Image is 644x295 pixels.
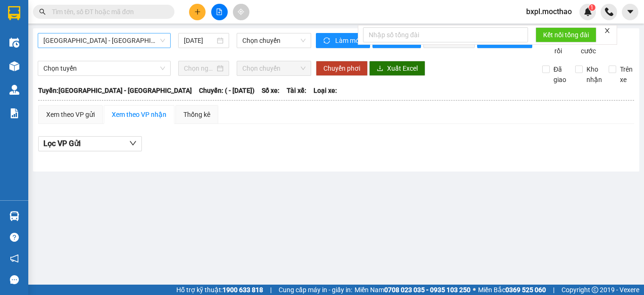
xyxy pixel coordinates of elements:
[316,61,368,76] button: Chuyển phơi
[584,8,592,16] img: icon-new-feature
[287,85,306,96] span: Tài xế:
[10,254,19,263] span: notification
[314,85,337,96] span: Loại xe:
[262,85,280,96] span: Số xe:
[316,33,370,48] button: syncLàm mới
[473,288,476,292] span: ⚪️
[242,61,305,75] span: Chọn chuyến
[478,285,546,295] span: Miền Bắc
[355,285,471,295] span: Miền Nam
[199,85,255,96] span: Chuyến: ( - [DATE])
[52,7,163,17] input: Tìm tên, số ĐT hoặc mã đơn
[176,285,263,295] span: Hỗ trợ kỹ thuật:
[589,4,595,11] sup: 1
[604,27,611,34] span: close
[112,109,166,120] div: Xem theo VP nhận
[238,8,244,15] span: aim
[9,61,19,71] img: warehouse-icon
[43,61,165,75] span: Chọn tuyến
[592,287,598,293] span: copyright
[519,6,579,17] span: bxpl.mocthao
[184,63,215,74] input: Chọn ngày
[279,285,352,295] span: Cung cấp máy in - giấy in:
[616,64,636,85] span: Trên xe
[189,4,206,20] button: plus
[9,211,19,221] img: warehouse-icon
[211,4,228,20] button: file-add
[553,285,554,295] span: |
[369,61,425,76] button: downloadXuất Excel
[9,38,19,48] img: warehouse-icon
[184,35,215,46] input: 13/09/2025
[335,35,363,46] span: Làm mới
[536,27,596,42] button: Kết nối tổng đài
[233,4,249,20] button: aim
[10,233,19,242] span: question-circle
[129,139,137,147] span: down
[223,286,263,294] strong: 1900 633 818
[9,85,19,95] img: warehouse-icon
[626,8,635,16] span: caret-down
[46,109,95,120] div: Xem theo VP gửi
[194,8,201,15] span: plus
[543,30,589,40] span: Kết nối tổng đài
[38,87,192,94] b: Tuyến: [GEOGRAPHIC_DATA] - [GEOGRAPHIC_DATA]
[622,4,638,20] button: caret-down
[605,8,613,16] img: phone-icon
[183,109,210,120] div: Thống kê
[39,8,46,15] span: search
[9,108,19,118] img: solution-icon
[216,8,223,15] span: file-add
[384,286,471,294] strong: 0708 023 035 - 0935 103 250
[323,37,331,45] span: sync
[43,138,81,149] span: Lọc VP Gửi
[242,33,305,48] span: Chọn chuyến
[590,4,594,11] span: 1
[8,6,20,20] img: logo-vxr
[550,64,570,85] span: Đã giao
[363,27,528,42] input: Nhập số tổng đài
[583,64,606,85] span: Kho nhận
[270,285,272,295] span: |
[505,286,546,294] strong: 0369 525 060
[43,33,165,48] span: Sài Gòn - Tuy Hòa
[10,275,19,284] span: message
[38,136,142,151] button: Lọc VP Gửi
